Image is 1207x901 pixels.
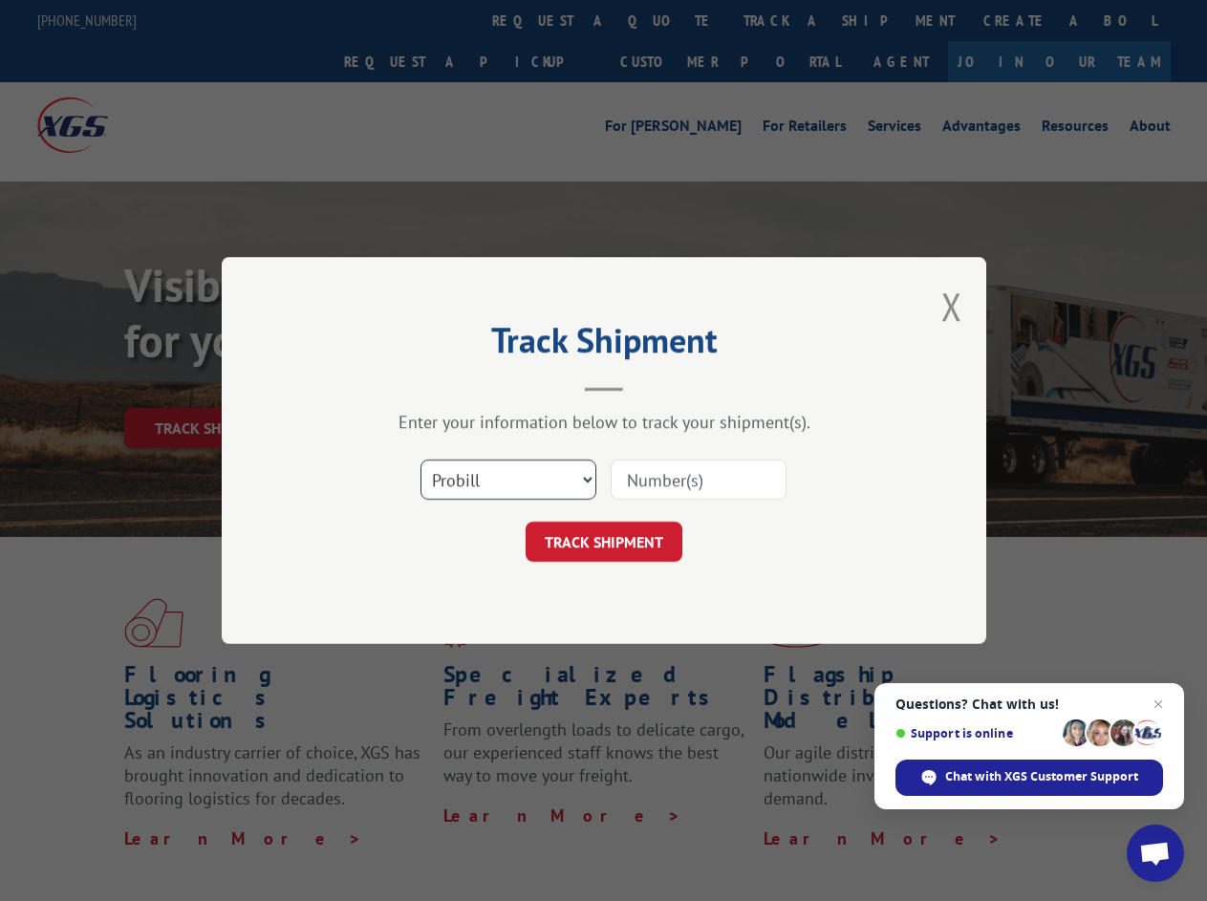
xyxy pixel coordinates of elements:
[895,760,1163,796] div: Chat with XGS Customer Support
[1127,825,1184,882] div: Open chat
[941,281,962,332] button: Close modal
[895,726,1056,740] span: Support is online
[945,768,1138,785] span: Chat with XGS Customer Support
[317,327,891,363] h2: Track Shipment
[1147,693,1170,716] span: Close chat
[526,522,682,562] button: TRACK SHIPMENT
[895,697,1163,712] span: Questions? Chat with us!
[611,460,787,500] input: Number(s)
[317,411,891,433] div: Enter your information below to track your shipment(s).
